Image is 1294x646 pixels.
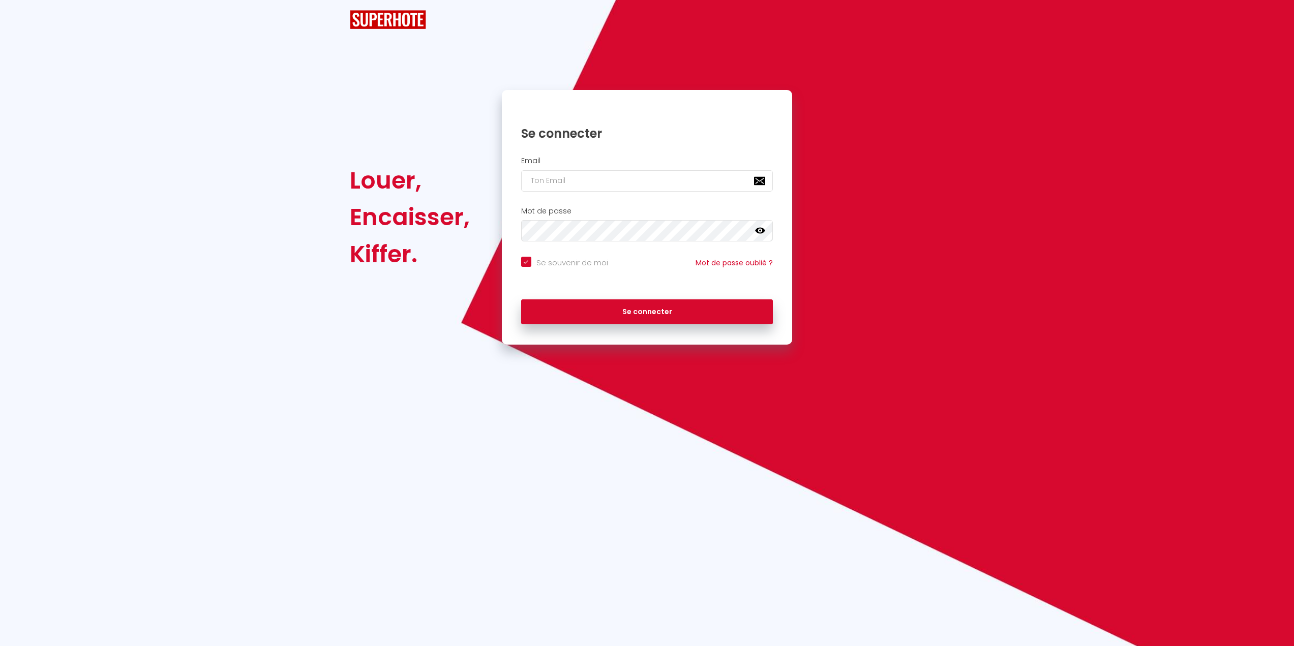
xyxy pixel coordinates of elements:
[350,199,470,235] div: Encaisser,
[521,170,773,192] input: Ton Email
[696,258,773,268] a: Mot de passe oublié ?
[521,207,773,216] h2: Mot de passe
[521,157,773,165] h2: Email
[521,299,773,325] button: Se connecter
[350,236,470,272] div: Kiffer.
[350,10,426,29] img: SuperHote logo
[350,162,470,199] div: Louer,
[521,126,773,141] h1: Se connecter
